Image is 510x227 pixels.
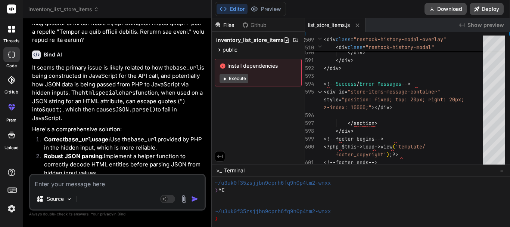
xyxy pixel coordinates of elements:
div: 595 [305,88,314,96]
span: = [363,44,366,50]
span: <!--footer ends--> [324,159,377,166]
span: div id [327,88,345,95]
p: It seems the primary issue is likely related to how the is being constructed in JavaScript for th... [32,64,204,123]
span: <!-- [324,80,336,87]
button: Preview [248,4,284,14]
span: = [339,96,342,103]
span: >_ [216,167,222,174]
li: Use the provided by PHP in the hidden input, which is more reliable. [38,135,204,152]
span: Messages [377,80,401,87]
span: ; [389,151,392,158]
span: Install dependencies [220,62,297,70]
span: div [339,44,348,50]
div: 593 [305,72,314,80]
span: inventory_list_store_items [28,6,99,13]
span: = [345,88,348,95]
span: style [324,96,339,103]
label: prem [6,117,16,123]
button: − [498,165,506,177]
span: section [354,120,374,126]
code: " [180,98,183,105]
span: inventory_list_store_items [216,36,284,44]
img: settings [5,202,18,215]
span: Error [360,80,374,87]
span: 510 [305,44,314,52]
div: Click to collapse the range. [315,88,324,96]
span: < [324,36,327,43]
span: 509 [305,36,314,44]
code: base_url [65,136,92,143]
button: Execute [220,74,248,83]
span: / [357,80,360,87]
strong: Robust JSON parsing: [44,153,104,160]
div: 594 [305,80,314,88]
p: Always double-check its answers. Your in Bind [29,211,206,218]
span: <?php $this->load->view [324,143,392,150]
h6: Bind AI [44,51,62,58]
p: Here's a comprehensive solution: [32,125,204,134]
span: > [363,49,366,56]
label: GitHub [4,89,18,95]
span: class [336,36,351,43]
span: Success [336,80,357,87]
div: 591 [305,56,314,64]
span: list_store_items.js [308,21,350,29]
div: 598 [305,127,314,135]
div: Files [212,21,239,29]
div: 596 [305,111,314,119]
span: 'template/ [395,143,425,150]
span: Terminal [224,167,245,174]
span: "restock-history-modal-overlay" [354,36,446,43]
span: div [354,49,363,56]
li: Implement a helper function to correctly decode HTML entities before parsing JSON from hidden inp... [38,152,204,178]
span: </ [336,57,342,64]
span: ?> [392,151,398,158]
label: code [6,63,17,69]
span: > [351,57,354,64]
span: "position: fixed; top: 20px; right: 20px; [342,96,464,103]
span: div [342,57,351,64]
button: Deploy [470,3,504,15]
button: Editor [217,4,248,14]
code: &quot; [42,106,62,113]
label: threads [3,38,19,44]
span: div [330,65,339,71]
code: htmlspecialchars [82,89,136,96]
span: div [327,36,336,43]
p: Source [47,195,64,203]
img: Pick Models [66,196,72,202]
label: Upload [4,145,19,151]
code: base_url [173,64,200,71]
span: Show preview [467,21,504,29]
span: --> [401,80,410,87]
strong: Correct usage: [44,136,110,143]
div: 592 [305,64,314,72]
span: </ [324,65,330,71]
span: − [500,167,504,174]
span: </ [336,128,342,134]
div: 600 [305,143,314,151]
div: 599 [305,135,314,143]
span: > [351,128,354,134]
img: attachment [180,195,188,203]
span: public [223,46,237,53]
code: base_url [131,136,158,143]
div: 590 [305,49,314,56]
div: Github [239,21,270,29]
span: z-index: 10000;" [324,104,371,111]
span: ❯ [215,187,218,194]
span: ></div [371,104,389,111]
span: > [374,120,377,126]
span: div [342,128,351,134]
span: privacy [100,212,113,216]
span: > [339,65,342,71]
span: "store-items-message-container" [348,88,440,95]
span: ❯ [215,215,218,223]
code: JSON.parse() [115,106,156,113]
span: < [336,44,339,50]
span: = [351,36,354,43]
span: footer_copyright' [336,151,386,158]
div: 597 [305,119,314,127]
button: Download [425,3,467,15]
span: </ [348,120,354,126]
